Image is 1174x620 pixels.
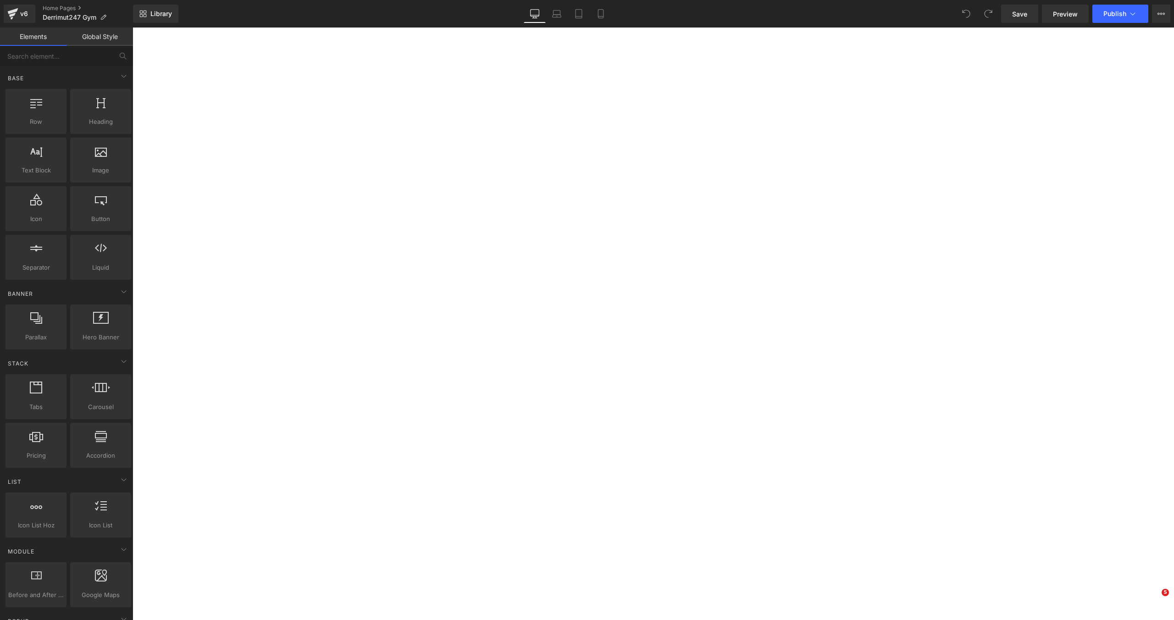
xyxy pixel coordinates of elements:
span: Carousel [73,402,128,412]
span: Text Block [8,166,64,175]
a: Desktop [524,5,546,23]
span: List [7,477,22,486]
span: Parallax [8,332,64,342]
a: New Library [133,5,178,23]
span: Library [150,10,172,18]
a: Tablet [568,5,590,23]
span: Before and After Images [8,590,64,600]
div: v6 [18,8,30,20]
span: Image [73,166,128,175]
span: Module [7,547,35,556]
a: Preview [1042,5,1089,23]
span: Tabs [8,402,64,412]
span: Heading [73,117,128,127]
span: Pricing [8,451,64,460]
span: Button [73,214,128,224]
span: Icon [8,214,64,224]
button: Redo [979,5,997,23]
a: Mobile [590,5,612,23]
button: More [1152,5,1170,23]
span: Publish [1103,10,1126,17]
span: 5 [1162,589,1169,596]
span: Hero Banner [73,332,128,342]
span: Stack [7,359,29,368]
span: Preview [1053,9,1078,19]
span: Base [7,74,25,83]
span: Liquid [73,263,128,272]
span: Banner [7,289,34,298]
a: Global Style [66,28,133,46]
span: Row [8,117,64,127]
span: Icon List [73,520,128,530]
button: Publish [1092,5,1148,23]
a: Laptop [546,5,568,23]
button: Undo [957,5,975,23]
span: Google Maps [73,590,128,600]
span: Save [1012,9,1027,19]
span: Accordion [73,451,128,460]
span: Icon List Hoz [8,520,64,530]
a: v6 [4,5,35,23]
iframe: Intercom live chat [1143,589,1165,611]
a: Home Pages [43,5,133,12]
span: Derrimut247 Gym [43,14,96,21]
span: Separator [8,263,64,272]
